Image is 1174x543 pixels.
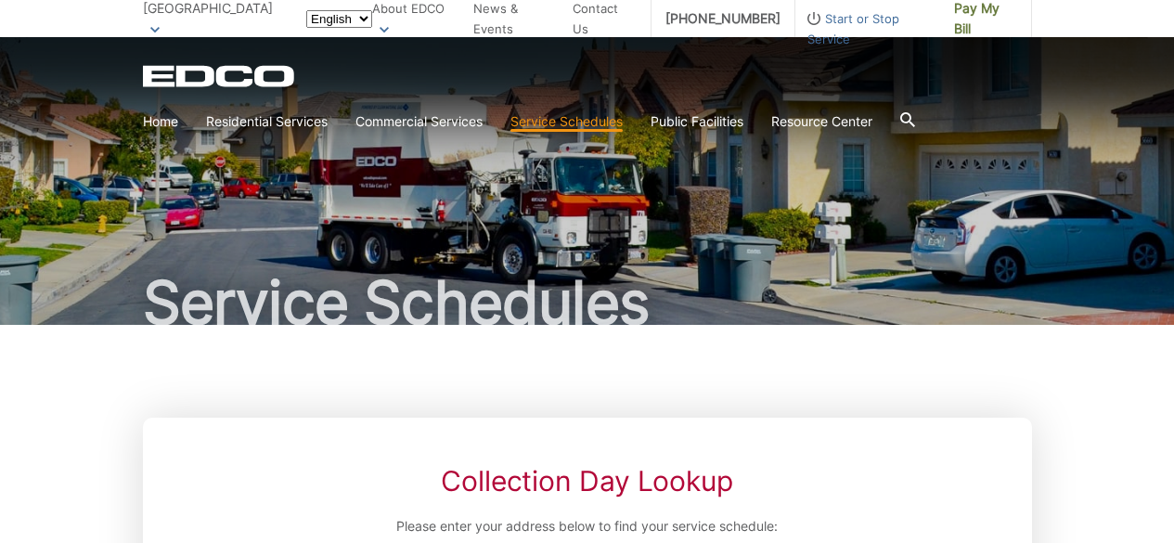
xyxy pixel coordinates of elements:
a: Home [143,111,178,132]
a: Commercial Services [355,111,483,132]
a: Service Schedules [510,111,623,132]
h1: Service Schedules [143,273,1032,332]
a: Residential Services [206,111,328,132]
h2: Collection Day Lookup [293,464,880,498]
a: Public Facilities [651,111,743,132]
select: Select a language [306,10,372,28]
p: Please enter your address below to find your service schedule: [293,516,880,537]
a: EDCD logo. Return to the homepage. [143,65,297,87]
a: Resource Center [771,111,872,132]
